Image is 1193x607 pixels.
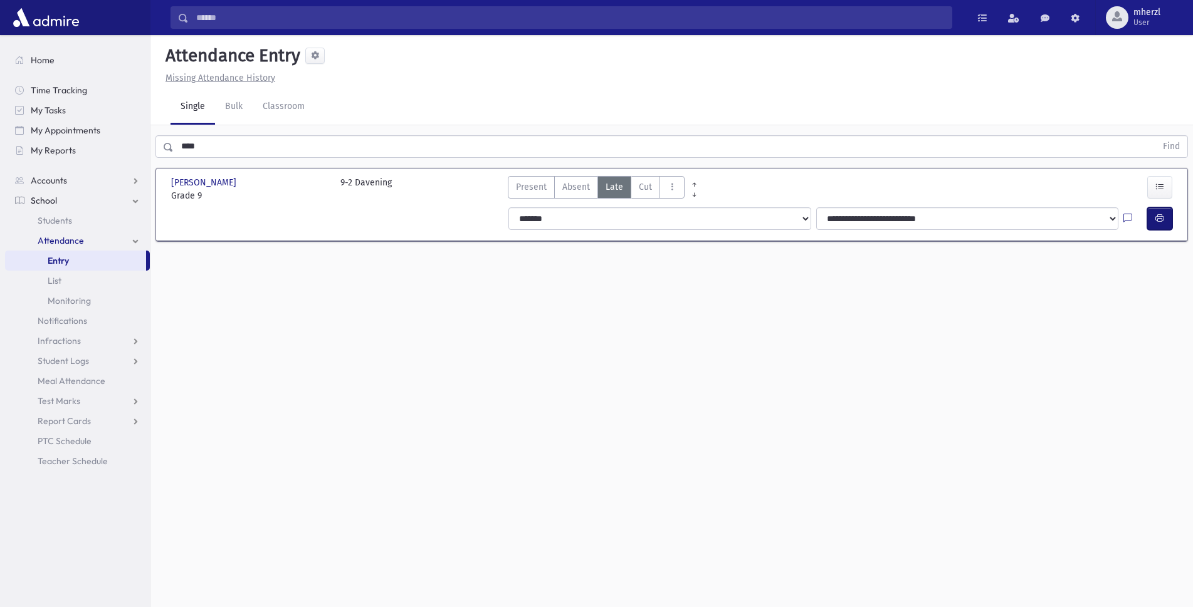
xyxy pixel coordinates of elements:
span: Test Marks [38,395,80,407]
span: User [1133,18,1160,28]
div: 9-2 Davening [340,176,392,202]
a: My Tasks [5,100,150,120]
span: List [48,275,61,286]
span: My Reports [31,145,76,156]
span: Teacher Schedule [38,455,108,467]
a: Test Marks [5,391,150,411]
a: Single [171,90,215,125]
u: Missing Attendance History [166,73,275,83]
img: AdmirePro [10,5,82,30]
a: Students [5,210,150,231]
span: Meal Attendance [38,375,105,387]
a: PTC Schedule [5,431,150,451]
a: Time Tracking [5,80,150,100]
div: AttTypes [508,176,685,202]
a: Infractions [5,331,150,351]
span: Absent [562,180,590,194]
span: mherzl [1133,8,1160,18]
a: My Reports [5,140,150,160]
span: My Tasks [31,105,66,116]
span: Student Logs [38,355,89,366]
span: Late [606,180,623,194]
a: Monitoring [5,291,150,311]
a: Bulk [215,90,253,125]
span: Monitoring [48,295,91,306]
span: Report Cards [38,415,91,427]
a: School [5,190,150,210]
span: PTC Schedule [38,435,92,447]
span: Home [31,54,55,66]
input: Search [189,6,952,29]
span: Infractions [38,335,81,346]
h5: Attendance Entry [160,45,300,66]
a: Report Cards [5,411,150,431]
span: My Appointments [31,125,100,136]
span: [PERSON_NAME] [171,176,239,189]
a: My Appointments [5,120,150,140]
a: Notifications [5,311,150,331]
a: Attendance [5,231,150,251]
span: School [31,195,57,206]
a: Entry [5,251,146,271]
span: Students [38,215,72,226]
span: Present [516,180,547,194]
span: Attendance [38,235,84,246]
a: Accounts [5,170,150,190]
a: Student Logs [5,351,150,371]
span: Accounts [31,175,67,186]
span: Entry [48,255,69,266]
a: Home [5,50,150,70]
button: Find [1155,136,1187,157]
a: Meal Attendance [5,371,150,391]
span: Grade 9 [171,189,328,202]
a: List [5,271,150,291]
a: Teacher Schedule [5,451,150,471]
a: Missing Attendance History [160,73,275,83]
span: Time Tracking [31,85,87,96]
span: Cut [639,180,652,194]
span: Notifications [38,315,87,326]
a: Classroom [253,90,315,125]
